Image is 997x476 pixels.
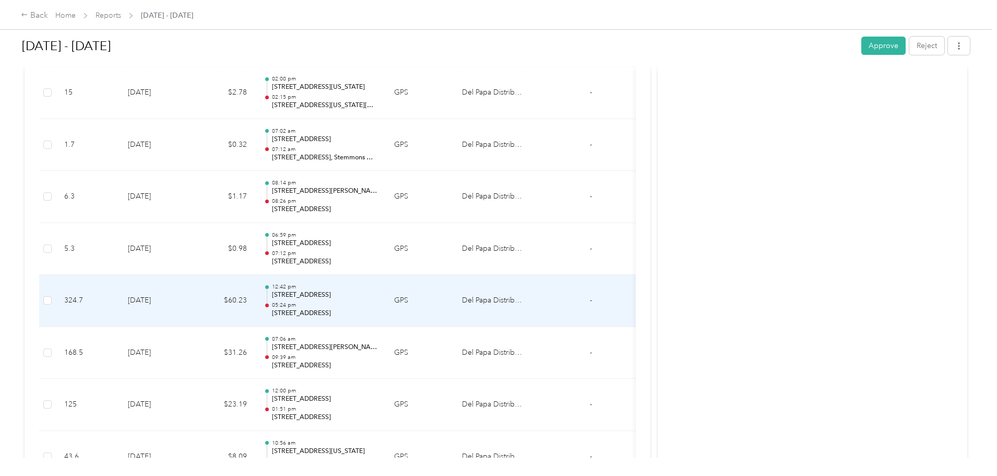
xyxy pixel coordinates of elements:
[193,275,255,327] td: $60.23
[454,67,532,119] td: Del Papa Distributing
[272,361,377,370] p: [STREET_ADDRESS]
[454,119,532,171] td: Del Papa Distributing
[590,296,592,305] span: -
[272,301,377,309] p: 05:24 pm
[272,405,377,413] p: 01:51 pm
[272,447,377,456] p: [STREET_ADDRESS][US_STATE]
[56,67,120,119] td: 15
[272,146,377,153] p: 07:12 am
[386,67,454,119] td: GPS
[272,309,377,318] p: [STREET_ADDRESS]
[272,94,377,101] p: 02:15 pm
[590,140,592,149] span: -
[21,9,48,22] div: Back
[590,244,592,253] span: -
[120,275,193,327] td: [DATE]
[272,291,377,300] p: [STREET_ADDRESS]
[861,37,906,55] button: Approve
[193,67,255,119] td: $2.78
[193,327,255,379] td: $31.26
[272,231,377,239] p: 06:59 pm
[141,10,193,21] span: [DATE] - [DATE]
[386,327,454,379] td: GPS
[909,37,944,55] button: Reject
[454,171,532,223] td: Del Papa Distributing
[590,348,592,357] span: -
[454,327,532,379] td: Del Papa Distributing
[120,223,193,275] td: [DATE]
[272,343,377,352] p: [STREET_ADDRESS][PERSON_NAME]
[590,88,592,97] span: -
[272,153,377,162] p: [STREET_ADDRESS], Stemmons Corridor, [GEOGRAPHIC_DATA], [GEOGRAPHIC_DATA]
[120,119,193,171] td: [DATE]
[193,119,255,171] td: $0.32
[386,119,454,171] td: GPS
[272,135,377,144] p: [STREET_ADDRESS]
[272,354,377,361] p: 09:39 am
[386,171,454,223] td: GPS
[590,400,592,409] span: -
[120,327,193,379] td: [DATE]
[96,11,121,20] a: Reports
[454,379,532,431] td: Del Papa Distributing
[454,275,532,327] td: Del Papa Distributing
[272,335,377,343] p: 07:06 am
[272,413,377,422] p: [STREET_ADDRESS]
[56,119,120,171] td: 1.7
[272,127,377,135] p: 07:02 am
[272,205,377,214] p: [STREET_ADDRESS]
[939,417,997,476] iframe: Everlance-gr Chat Button Frame
[272,83,377,92] p: [STREET_ADDRESS][US_STATE]
[272,179,377,187] p: 08:14 pm
[272,257,377,266] p: [STREET_ADDRESS]
[120,171,193,223] td: [DATE]
[272,75,377,83] p: 02:00 pm
[56,275,120,327] td: 324.7
[272,250,377,257] p: 07:12 pm
[386,275,454,327] td: GPS
[55,11,76,20] a: Home
[590,192,592,201] span: -
[120,379,193,431] td: [DATE]
[56,327,120,379] td: 168.5
[193,171,255,223] td: $1.17
[56,379,120,431] td: 125
[56,223,120,275] td: 5.3
[272,198,377,205] p: 08:26 pm
[272,394,377,404] p: [STREET_ADDRESS]
[386,379,454,431] td: GPS
[193,223,255,275] td: $0.98
[590,452,592,461] span: -
[272,387,377,394] p: 12:00 pm
[272,458,377,465] p: 11:42 am
[120,67,193,119] td: [DATE]
[454,223,532,275] td: Del Papa Distributing
[272,283,377,291] p: 12:42 pm
[22,33,854,59] h1: Sep 1 - 30, 2025
[193,379,255,431] td: $23.19
[272,439,377,447] p: 10:56 am
[272,101,377,110] p: [STREET_ADDRESS][US_STATE][US_STATE]
[272,239,377,248] p: [STREET_ADDRESS]
[386,223,454,275] td: GPS
[272,187,377,196] p: [STREET_ADDRESS][PERSON_NAME]
[56,171,120,223] td: 6.3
